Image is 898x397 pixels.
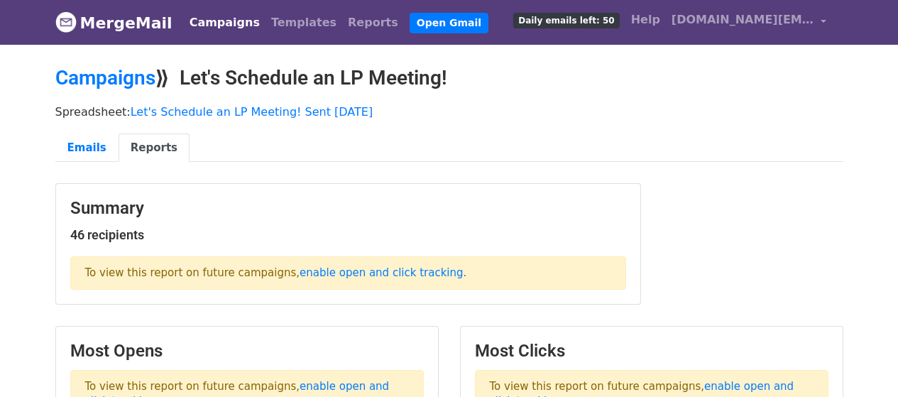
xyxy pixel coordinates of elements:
[184,9,265,37] a: Campaigns
[342,9,404,37] a: Reports
[475,341,828,361] h3: Most Clicks
[55,11,77,33] img: MergeMail logo
[508,6,625,34] a: Daily emails left: 50
[55,134,119,163] a: Emails
[410,13,488,33] a: Open Gmail
[70,227,626,243] h5: 46 recipients
[55,66,155,89] a: Campaigns
[265,9,342,37] a: Templates
[119,134,190,163] a: Reports
[131,105,373,119] a: Let's Schedule an LP Meeting! Sent [DATE]
[70,341,424,361] h3: Most Opens
[70,198,626,219] h3: Summary
[55,8,173,38] a: MergeMail
[672,11,814,28] span: [DOMAIN_NAME][EMAIL_ADDRESS][DOMAIN_NAME]
[300,266,463,279] a: enable open and click tracking
[55,104,843,119] p: Spreadsheet:
[70,256,626,290] p: To view this report on future campaigns, .
[666,6,832,39] a: [DOMAIN_NAME][EMAIL_ADDRESS][DOMAIN_NAME]
[55,66,843,90] h2: ⟫ Let's Schedule an LP Meeting!
[513,13,619,28] span: Daily emails left: 50
[625,6,666,34] a: Help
